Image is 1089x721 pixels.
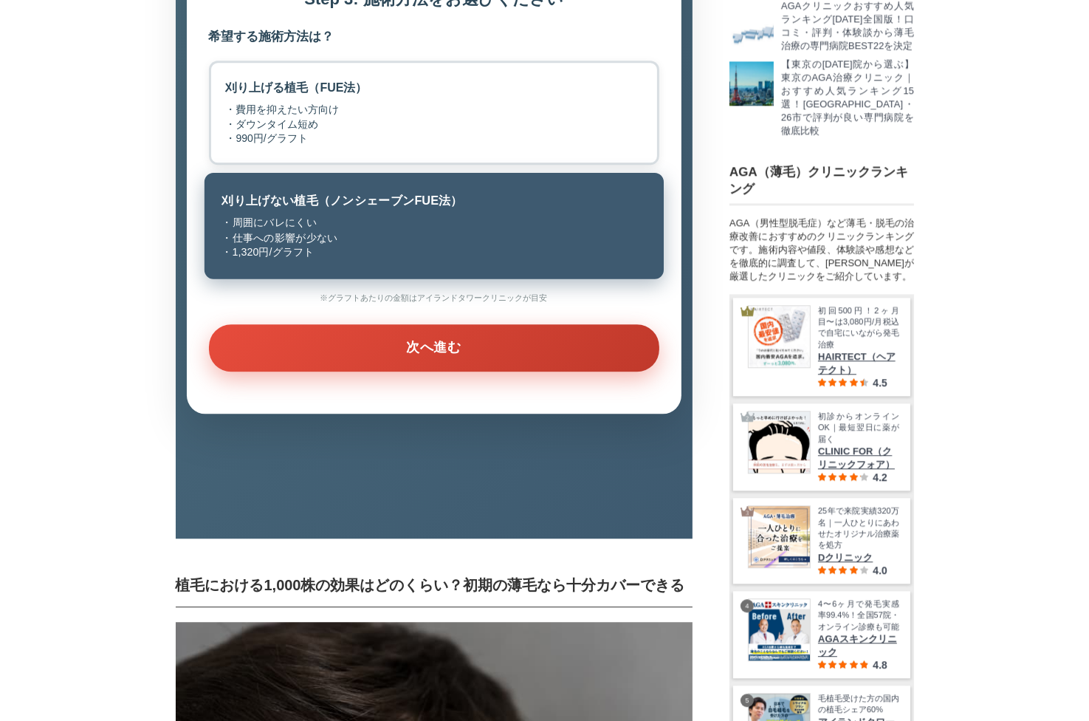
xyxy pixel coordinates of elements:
[729,3,774,47] img: AGA治療のMOTEOおすすめクリニックランキング全国版
[873,659,887,671] span: 4.8
[748,305,899,389] a: HAIRTECT 国内最安値を追求。ずーっと3,080円。 初回500円！2ヶ月目〜は3,080円/月税込で自宅にいながら発毛治療 HAIRTECT（ヘアテクト） 4.5
[209,293,659,304] div: ※グラフトあたりの金額はアイランドタワークリニックが目安
[873,377,887,389] span: 4.5
[209,28,659,46] label: 希望する施術方法は？
[749,599,810,660] img: AGAスキンクリニック
[749,506,810,567] img: Dクリニック
[818,305,899,351] span: 初回500円！2ヶ月目〜は3,080円/月税込で自宅にいながら発毛治療
[818,350,899,377] span: HAIRTECT（ヘアテクト）
[818,598,899,632] span: 4〜6ヶ月で発毛実感率99.4%！全国57院・オンライン診療も可能
[748,505,899,576] a: Dクリニック 25年で来院実績320万名｜一人ひとりにあわせたオリジナル治療薬を処方 Dクリニック 4.0
[749,306,810,367] img: HAIRTECT 国内最安値を追求。ずーっと3,080円。
[781,58,914,137] p: 【東京の[DATE]院から選ぶ】東京のAGA治療クリニック｜おすすめ人気ランキング15選！[GEOGRAPHIC_DATA]・26市で評判が良い専門病院を徹底比較
[729,163,914,197] h3: AGA（薄毛）クリニックランキング
[873,564,887,576] span: 4.0
[176,577,685,593] span: 植毛における1,000株の効果はどのくらい？初期の薄毛なら十分カバーできる
[729,61,914,137] a: 東京タワー 【東京の[DATE]院から選ぶ】東京のAGA治療クリニック｜おすすめ人気ランキング15選！[GEOGRAPHIC_DATA]・26市で評判が良い専門病院を徹底比較
[748,411,899,483] a: クリニックフォア 初診からオンラインOK｜最短翌日に薬が届く CLINIC FOR（クリニックフォア） 4.2
[729,216,914,283] div: AGA（男性型脱毛症）など薄毛・脱毛の治療改善におすすめのクリニックランキングです。施術内容や値段、体験談や感想などを徹底的に調査して、[PERSON_NAME]が厳選したクリニックをご紹介して...
[818,693,899,716] span: 毛植毛受けた方の国内の植毛シェア60%
[209,324,659,372] button: 次へ進む
[226,103,368,146] div: ・費用を抑えたい方向け ・ダウンタイム短め ・990円/グラフト
[729,61,774,106] img: 東京タワー
[221,191,462,209] div: 刈り上げない植毛（ノンシェーブンFUE法）
[221,216,462,260] div: ・周囲にバレにくい ・仕事への影響が少ない ・1,320円/グラフト
[749,411,810,473] img: クリニックフォア
[818,505,899,551] span: 25年で来院実績320万名｜一人ひとりにあわせたオリジナル治療薬を処方
[873,471,887,483] span: 4.2
[818,411,899,445] span: 初診からオンラインOK｜最短翌日に薬が届く
[729,3,914,52] a: AGA治療のMOTEOおすすめクリニックランキング全国版 AGAクリニックおすすめ人気ランキング[DATE]全国版！口コミ・評判・体験談から薄毛治療の専門病院BEST22を決定
[818,551,899,564] span: Dクリニック
[818,632,899,659] span: AGAスキンクリニック
[748,598,899,671] a: AGAスキンクリニック 4〜6ヶ月で発毛実感率99.4%！全国57院・オンライン診療も可能 AGAスキンクリニック 4.8
[818,445,899,471] span: CLINIC FOR（クリニックフォア）
[226,79,368,97] div: 刈り上げる植毛（FUE法）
